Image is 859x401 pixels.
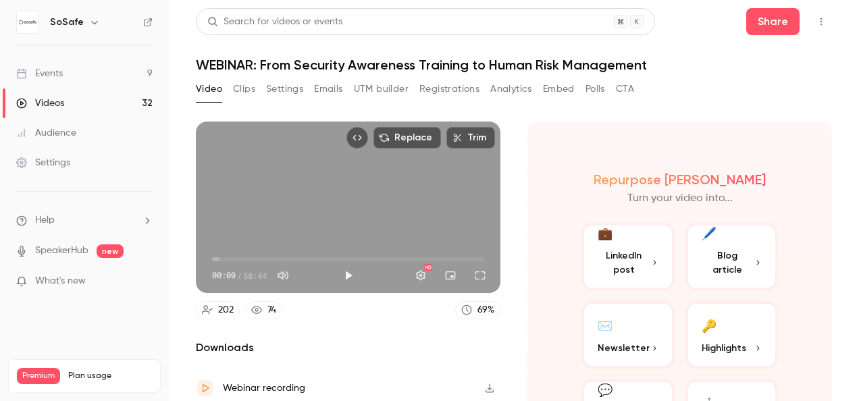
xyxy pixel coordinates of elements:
h2: Repurpose [PERSON_NAME] [594,171,766,188]
span: Premium [17,368,60,384]
button: Share [746,8,800,35]
h2: Downloads [196,340,500,356]
div: Videos [16,97,64,110]
div: 74 [267,303,276,317]
button: Polls [585,78,605,100]
div: 202 [218,303,234,317]
div: Search for videos or events [207,15,342,29]
h6: SoSafe [50,16,84,29]
button: CTA [616,78,634,100]
button: Analytics [490,78,532,100]
div: 69 % [477,303,494,317]
button: Full screen [467,262,494,289]
button: Registrations [419,78,479,100]
button: Settings [407,262,434,289]
div: Webinar recording [223,380,305,396]
button: Emails [314,78,342,100]
h1: WEBINAR: From Security Awareness Training to Human Risk Management [196,57,832,73]
p: Turn your video into... [627,190,733,207]
span: What's new [35,274,86,288]
button: 🔑Highlights [685,301,779,369]
a: 74 [245,301,282,319]
button: Embed [543,78,575,100]
img: SoSafe [17,11,38,33]
div: 00:00 [212,269,267,282]
span: 00:00 [212,269,236,282]
button: UTM builder [354,78,409,100]
span: LinkedIn post [598,248,650,277]
a: SpeakerHub [35,244,88,258]
button: Trim [446,127,495,149]
button: Mute [269,262,296,289]
div: 🔑 [702,315,717,336]
li: help-dropdown-opener [16,213,153,228]
button: Turn on miniplayer [437,262,464,289]
div: Audience [16,126,76,140]
button: Settings [266,78,303,100]
div: Settings [16,156,70,169]
button: Play [335,262,362,289]
button: 💼LinkedIn post [581,223,675,290]
div: Events [16,67,63,80]
span: Newsletter [598,341,650,355]
div: 💬 [598,381,613,400]
span: 58:44 [243,269,267,282]
span: / [237,269,242,282]
button: ✉️Newsletter [581,301,675,369]
div: ✉️ [598,315,613,336]
button: Embed video [346,127,368,149]
iframe: Noticeable Trigger [136,275,153,288]
button: Replace [373,127,441,149]
div: 🖊️ [702,225,717,243]
span: Highlights [702,341,746,355]
div: HD [424,264,432,271]
span: new [97,244,124,258]
span: Plan usage [68,371,152,381]
div: 💼 [598,225,613,243]
a: 202 [196,301,240,319]
button: 🖊️Blog article [685,223,779,290]
span: Help [35,213,55,228]
button: Top Bar Actions [810,11,832,32]
a: 69% [455,301,500,319]
button: Clips [233,78,255,100]
button: Video [196,78,222,100]
span: Blog article [702,248,754,277]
